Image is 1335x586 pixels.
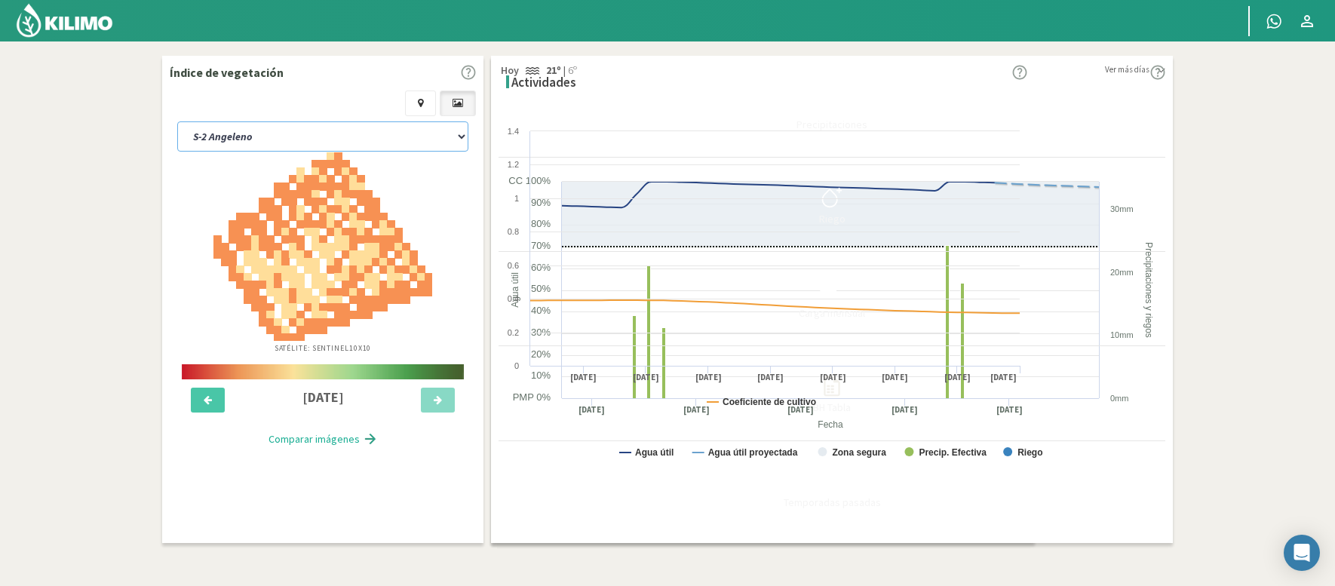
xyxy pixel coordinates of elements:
text: 0.4 [508,294,519,303]
div: Temporadas pasadas [503,497,1161,508]
p: Satélite: Sentinel [275,342,372,354]
text: [DATE] [633,372,659,383]
p: Índice de vegetación [170,63,284,81]
img: Kilimo [15,2,114,38]
img: 015ca8fc-9cd0-4f0a-bce2-9e4de063a1cb_-_sentinel_-_2025-08-20.png [213,152,432,341]
text: 1.4 [508,127,519,136]
h4: Actividades [511,75,576,90]
div: Open Intercom Messenger [1284,535,1320,571]
text: 1 [514,194,519,203]
text: Coeficiente de cultivo [723,397,816,407]
button: Temporadas pasadas [499,441,1165,535]
text: 0.8 [508,227,519,236]
text: 0.6 [508,261,519,270]
text: 1.2 [508,160,519,169]
text: 0.2 [508,328,519,337]
div: Precipitaciones [503,119,1161,130]
text: [DATE] [820,372,846,383]
text: [DATE] [882,372,908,383]
text: [DATE] [695,372,722,383]
img: scale [182,364,464,379]
text: [DATE] [757,372,784,383]
text: [DATE] [944,372,971,383]
text: [DATE] [990,372,1017,383]
button: Precipitaciones [499,63,1165,158]
span: 10X10 [349,343,372,353]
button: Comparar imágenes [253,424,393,454]
text: [DATE] [570,372,597,383]
text: 0 [514,361,519,370]
h4: [DATE] [250,390,396,405]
